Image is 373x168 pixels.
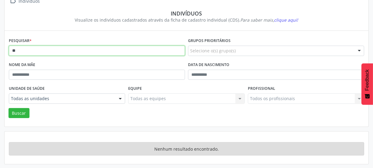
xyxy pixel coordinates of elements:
[364,69,370,91] span: Feedback
[241,17,298,23] i: Para saber mais,
[9,36,32,46] label: Pesquisar
[13,17,360,23] div: Visualize os indivíduos cadastrados através da ficha de cadastro individual (CDS).
[9,142,364,156] div: Nenhum resultado encontrado.
[190,47,236,54] span: Selecione o(s) grupo(s)
[188,60,229,70] label: Data de nascimento
[274,17,298,23] span: clique aqui!
[9,84,45,93] label: Unidade de saúde
[9,60,35,70] label: Nome da mãe
[361,63,373,105] button: Feedback - Mostrar pesquisa
[128,84,142,93] label: Equipe
[9,108,29,118] button: Buscar
[11,96,113,102] span: Todas as unidades
[188,36,231,46] label: Grupos prioritários
[13,10,360,17] div: Indivíduos
[248,84,275,93] label: Profissional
